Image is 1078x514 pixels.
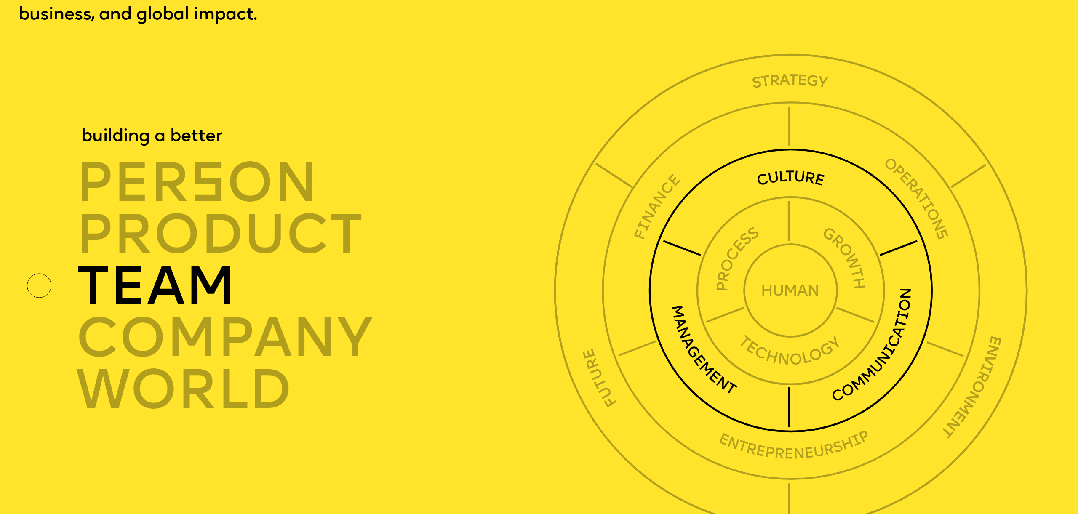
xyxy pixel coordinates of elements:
div: company [76,313,561,365]
div: building a better [81,125,223,149]
div: per on [76,157,561,209]
div: world [76,365,561,416]
span: s [190,159,227,215]
div: TEAM [76,261,561,313]
div: product [76,209,561,261]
